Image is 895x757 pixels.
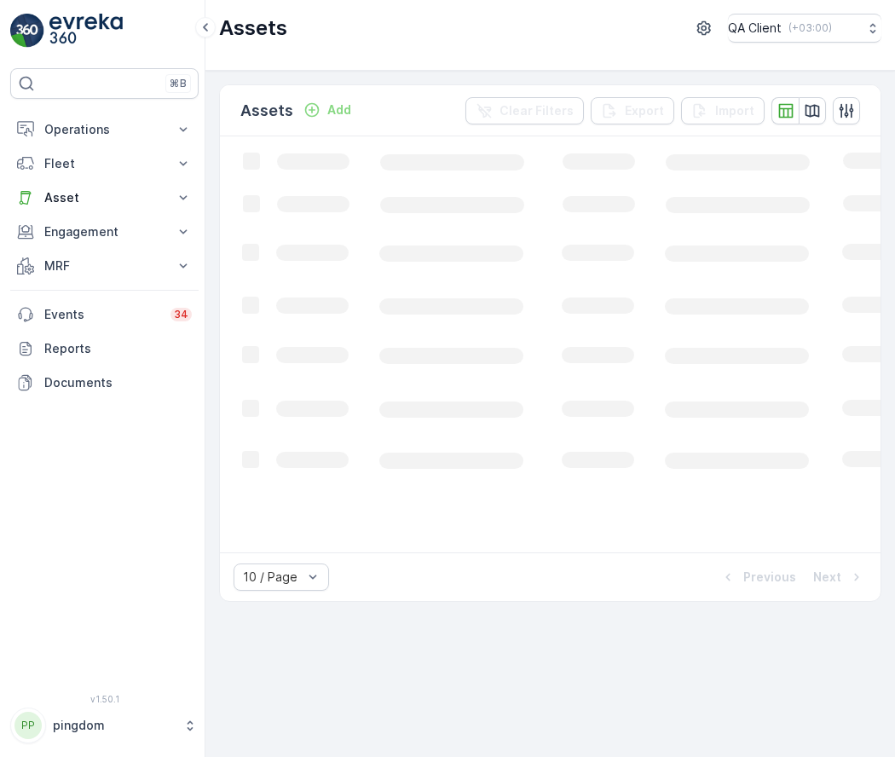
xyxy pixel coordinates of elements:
[44,155,165,172] p: Fleet
[170,77,187,90] p: ⌘B
[219,14,287,42] p: Assets
[327,101,351,118] p: Add
[44,189,165,206] p: Asset
[10,215,199,249] button: Engagement
[811,567,867,587] button: Next
[44,121,165,138] p: Operations
[10,147,199,181] button: Fleet
[465,97,584,124] button: Clear Filters
[788,21,832,35] p: ( +03:00 )
[591,97,674,124] button: Export
[625,102,664,119] p: Export
[718,567,798,587] button: Previous
[10,249,199,283] button: MRF
[715,102,754,119] p: Import
[10,366,199,400] a: Documents
[10,332,199,366] a: Reports
[44,257,165,274] p: MRF
[728,14,881,43] button: QA Client(+03:00)
[44,374,192,391] p: Documents
[44,223,165,240] p: Engagement
[240,99,293,123] p: Assets
[10,298,199,332] a: Events34
[499,102,574,119] p: Clear Filters
[14,712,42,739] div: PP
[174,308,188,321] p: 34
[10,14,44,48] img: logo
[10,181,199,215] button: Asset
[10,694,199,704] span: v 1.50.1
[813,569,841,586] p: Next
[10,708,199,743] button: PPpingdom
[49,14,123,48] img: logo_light-DOdMpM7g.png
[681,97,765,124] button: Import
[53,717,175,734] p: pingdom
[728,20,782,37] p: QA Client
[743,569,796,586] p: Previous
[10,113,199,147] button: Operations
[44,306,160,323] p: Events
[44,340,192,357] p: Reports
[297,100,358,120] button: Add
